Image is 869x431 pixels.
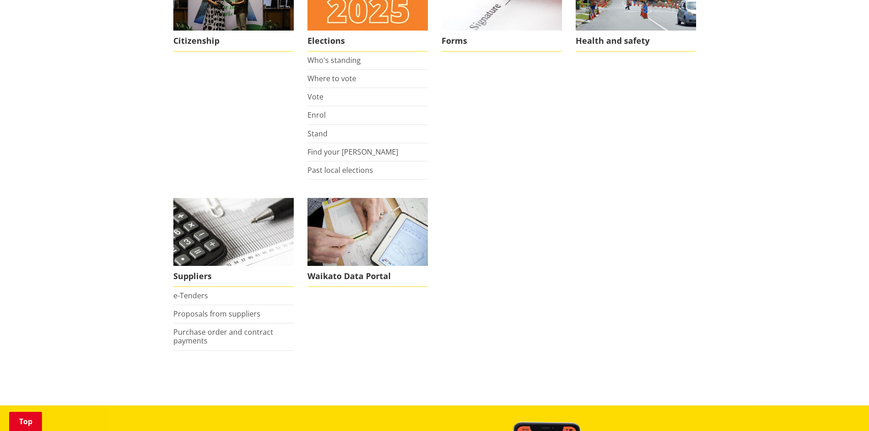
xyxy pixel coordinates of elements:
a: Stand [307,129,328,139]
a: Find your [PERSON_NAME] [307,147,398,157]
a: Proposals from suppliers [173,309,260,319]
span: Health and safety [576,31,696,52]
span: Waikato Data Portal [307,266,428,287]
iframe: Messenger Launcher [827,393,860,426]
a: e-Tenders [173,291,208,301]
a: Supplier information can be found here Suppliers [173,198,294,287]
span: Citizenship [173,31,294,52]
span: Suppliers [173,266,294,287]
span: Elections [307,31,428,52]
img: Evaluation [307,198,428,266]
a: Top [9,412,42,431]
a: Where to vote [307,73,356,83]
a: Evaluation Waikato Data Portal [307,198,428,287]
img: Suppliers [173,198,294,266]
a: Enrol [307,110,326,120]
span: Forms [442,31,562,52]
a: Past local elections [307,165,373,175]
a: Vote [307,92,323,102]
a: Who's standing [307,55,361,65]
a: Purchase order and contract payments [173,327,273,346]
